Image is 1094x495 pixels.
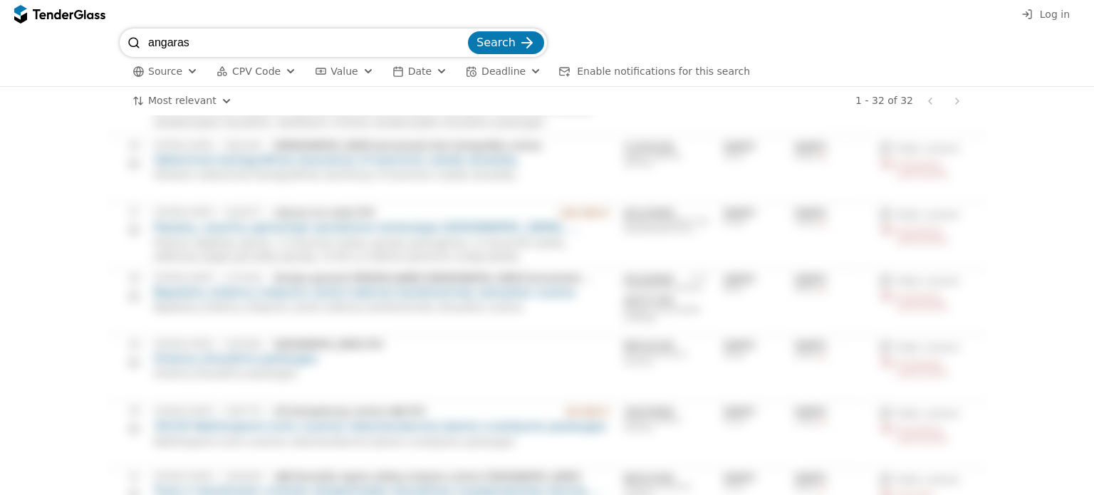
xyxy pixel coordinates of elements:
button: Value [309,63,379,80]
button: CPV Code [211,63,302,80]
input: Search tenders... [148,28,465,57]
button: Enable notifications for this search [554,63,754,80]
span: Source [148,66,182,77]
div: 1 - 32 of 32 [855,95,913,107]
button: Date [387,63,453,80]
span: Log in [1040,9,1070,20]
button: Source [127,63,204,80]
button: Search [468,31,544,54]
button: Log in [1017,6,1074,24]
span: Enable notifications for this search [577,66,750,77]
span: CPV Code [232,66,281,77]
span: Value [330,66,358,77]
span: Search [476,36,516,49]
span: Deadline [481,66,526,77]
span: Date [408,66,432,77]
button: Deadline [460,63,547,80]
